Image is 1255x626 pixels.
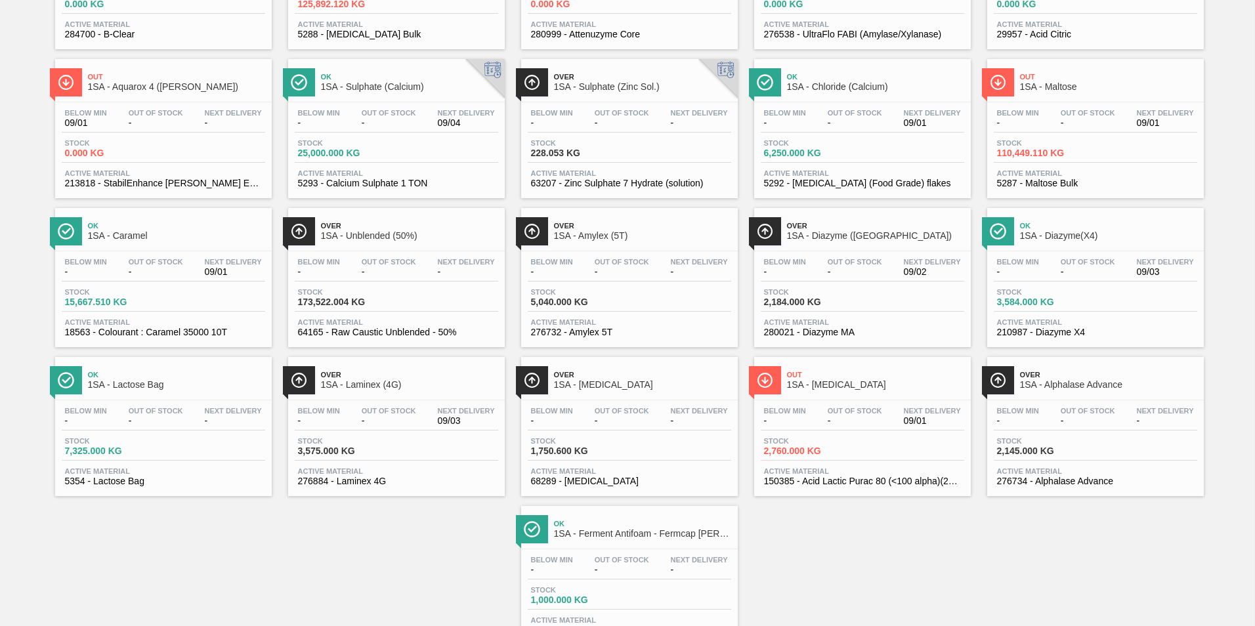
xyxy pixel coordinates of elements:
[531,318,728,326] span: Active Material
[531,586,623,594] span: Stock
[595,565,649,575] span: -
[524,372,540,388] img: Ícone
[977,347,1210,496] a: ÍconeOver1SA - Alphalase AdvanceBelow Min-Out Of Stock-Next Delivery-Stock2,145.000 KGActive Mate...
[744,347,977,496] a: ÍconeOut1SA - [MEDICAL_DATA]Below Min-Out Of Stock-Next Delivery09/01Stock2,760.000 KGActive Mate...
[88,222,265,230] span: Ok
[291,223,307,240] img: Ícone
[531,288,623,296] span: Stock
[298,416,340,426] span: -
[298,109,340,117] span: Below Min
[595,267,649,277] span: -
[65,407,107,415] span: Below Min
[58,372,74,388] img: Ícone
[1061,258,1115,266] span: Out Of Stock
[278,198,511,347] a: ÍconeOver1SA - Unblended (50%)Below Min-Out Of Stock-Next Delivery-Stock173,522.004 KGActive Mate...
[531,407,573,415] span: Below Min
[787,231,964,241] span: 1SA - Diazyme (MA)
[65,30,262,39] span: 284700 - B-Clear
[1020,371,1197,379] span: Over
[298,267,340,277] span: -
[764,318,961,326] span: Active Material
[65,297,157,307] span: 15,667.510 KG
[990,74,1006,91] img: Ícone
[764,437,856,445] span: Stock
[88,231,265,241] span: 1SA - Caramel
[65,327,262,337] span: 18563 - Colourant : Caramel 35000 10T
[65,148,157,158] span: 0.000 KG
[298,407,340,415] span: Below Min
[298,169,495,177] span: Active Material
[764,416,806,426] span: -
[828,407,882,415] span: Out Of Stock
[531,446,623,456] span: 1,750.600 KG
[764,139,856,147] span: Stock
[764,267,806,277] span: -
[1137,118,1194,128] span: 09/01
[990,223,1006,240] img: Ícone
[65,288,157,296] span: Stock
[88,82,265,92] span: 1SA - Aquarox 4 (Rosemary)
[904,118,961,128] span: 09/01
[531,616,728,624] span: Active Material
[129,258,183,266] span: Out Of Stock
[997,169,1194,177] span: Active Material
[671,267,728,277] span: -
[65,258,107,266] span: Below Min
[362,267,416,277] span: -
[997,467,1194,475] span: Active Material
[291,372,307,388] img: Ícone
[595,407,649,415] span: Out Of Stock
[997,30,1194,39] span: 29957 - Acid Citric
[205,407,262,415] span: Next Delivery
[531,139,623,147] span: Stock
[531,30,728,39] span: 280999 - Attenuzyme Core
[554,520,731,528] span: Ok
[531,148,623,158] span: 228.053 KG
[298,148,390,158] span: 25,000.000 KG
[1137,258,1194,266] span: Next Delivery
[764,407,806,415] span: Below Min
[977,198,1210,347] a: ÍconeOk1SA - Diazyme(X4)Below Min-Out Of Stock-Next Delivery09/03Stock3,584.000 KGActive Material...
[1061,407,1115,415] span: Out Of Stock
[298,20,495,28] span: Active Material
[362,118,416,128] span: -
[65,20,262,28] span: Active Material
[45,49,278,198] a: ÍconeOut1SA - Aquarox 4 ([PERSON_NAME])Below Min09/01Out Of Stock-Next Delivery-Stock0.000 KGActi...
[764,446,856,456] span: 2,760.000 KG
[438,109,495,117] span: Next Delivery
[1137,407,1194,415] span: Next Delivery
[45,198,278,347] a: ÍconeOk1SA - CaramelBelow Min-Out Of Stock-Next Delivery09/01Stock15,667.510 KGActive Material185...
[744,49,977,198] a: ÍconeOk1SA - Chloride (Calcium)Below Min-Out Of Stock-Next Delivery09/01Stock6,250.000 KGActive M...
[671,118,728,128] span: -
[997,139,1089,147] span: Stock
[362,416,416,426] span: -
[671,109,728,117] span: Next Delivery
[129,118,183,128] span: -
[65,169,262,177] span: Active Material
[321,222,498,230] span: Over
[997,476,1194,486] span: 276734 - Alphalase Advance
[321,82,498,92] span: 1SA - Sulphate (Calcium)
[88,380,265,390] span: 1SA - Lactose Bag
[554,231,731,241] span: 1SA - Amylex (5T)
[531,267,573,277] span: -
[997,288,1089,296] span: Stock
[671,416,728,426] span: -
[554,380,731,390] span: 1SA - Magnesium Oxide
[990,372,1006,388] img: Ícone
[764,297,856,307] span: 2,184.000 KG
[524,74,540,91] img: Ícone
[904,416,961,426] span: 09/01
[764,118,806,128] span: -
[764,20,961,28] span: Active Material
[65,118,107,128] span: 09/01
[298,446,390,456] span: 3,575.000 KG
[997,20,1194,28] span: Active Material
[362,258,416,266] span: Out Of Stock
[298,288,390,296] span: Stock
[1061,416,1115,426] span: -
[531,118,573,128] span: -
[298,297,390,307] span: 173,522.004 KG
[65,318,262,326] span: Active Material
[997,318,1194,326] span: Active Material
